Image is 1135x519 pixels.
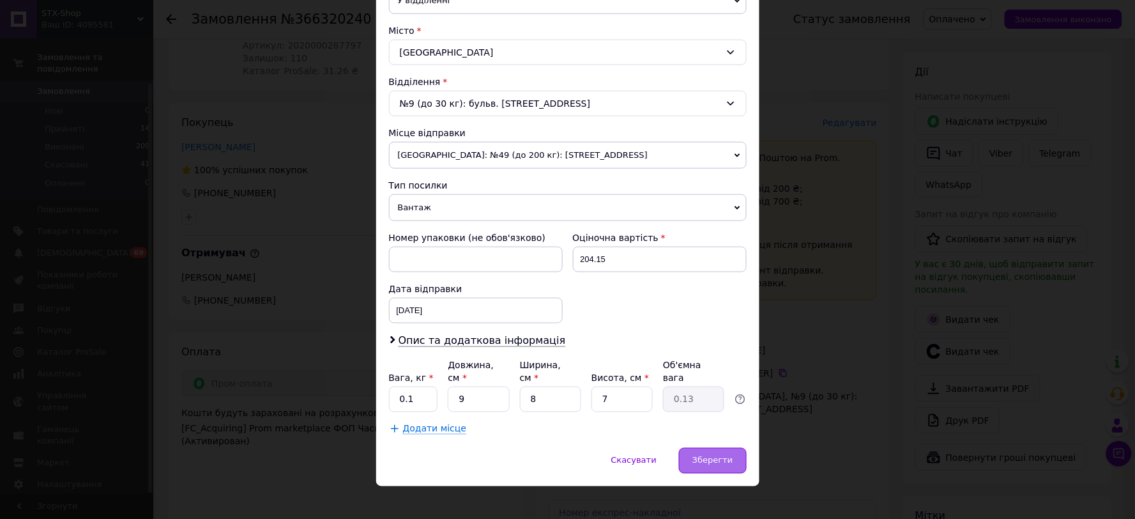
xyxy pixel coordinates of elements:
div: Місто [389,24,747,37]
span: Додати місце [403,424,467,435]
div: Дата відправки [389,283,563,295]
label: Довжина, см [448,360,494,383]
span: Місце відправки [389,128,466,138]
label: Ширина, см [520,360,561,383]
div: №9 (до 30 кг): бульв. [STREET_ADDRESS] [389,91,747,116]
span: [GEOGRAPHIC_DATA]: №49 (до 200 кг): [STREET_ADDRESS] [389,142,747,169]
div: [GEOGRAPHIC_DATA] [389,40,747,65]
label: Висота, см [591,373,649,383]
div: Об'ємна вага [663,359,724,384]
div: Оціночна вартість [573,231,747,244]
span: Скасувати [611,456,657,465]
span: Зберегти [692,456,733,465]
span: Вантаж [389,194,747,221]
div: Відділення [389,75,747,88]
label: Вага, кг [389,373,434,383]
span: Тип посилки [389,180,448,190]
span: Опис та додаткова інформація [399,334,566,347]
div: Номер упаковки (не обов'язково) [389,231,563,244]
